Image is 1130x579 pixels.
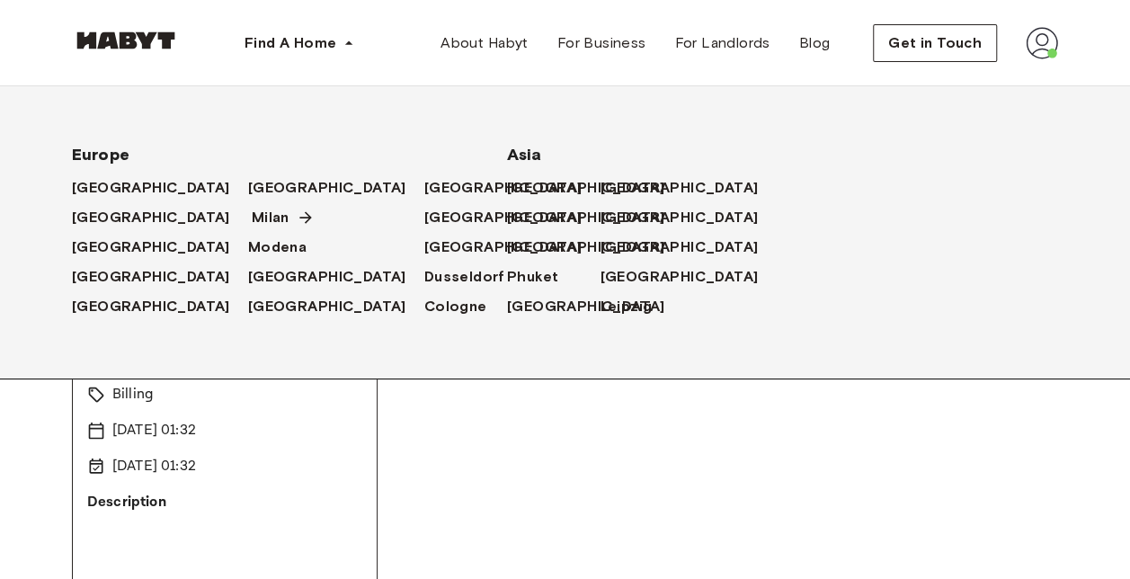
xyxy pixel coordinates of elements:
a: Blog [785,25,845,61]
span: [GEOGRAPHIC_DATA] [72,207,230,228]
a: Phuket [507,266,576,288]
a: For Landlords [660,25,784,61]
a: [GEOGRAPHIC_DATA] [424,236,601,258]
a: Milan [252,207,307,228]
span: Find A Home [245,32,336,54]
span: [GEOGRAPHIC_DATA] [424,177,583,199]
a: Dusseldorf [424,266,523,288]
a: [GEOGRAPHIC_DATA] [72,236,248,258]
span: Phuket [507,266,558,288]
span: Milan [252,207,289,228]
a: [GEOGRAPHIC_DATA] [72,177,248,199]
span: Modena [248,236,307,258]
span: [GEOGRAPHIC_DATA] [248,296,406,317]
a: For Business [543,25,661,61]
p: [DATE] 01:32 [112,420,196,441]
span: [GEOGRAPHIC_DATA] [507,177,665,199]
span: [GEOGRAPHIC_DATA] [600,266,758,288]
a: About Habyt [426,25,542,61]
a: [GEOGRAPHIC_DATA] [72,266,248,288]
img: avatar [1026,27,1058,59]
a: [GEOGRAPHIC_DATA] [507,177,683,199]
span: For Landlords [674,32,770,54]
a: [GEOGRAPHIC_DATA] [600,266,776,288]
a: [GEOGRAPHIC_DATA] [600,207,776,228]
a: [GEOGRAPHIC_DATA] [424,177,601,199]
span: [GEOGRAPHIC_DATA] [72,296,230,317]
a: [GEOGRAPHIC_DATA] [72,207,248,228]
p: [DATE] 01:32 [112,456,196,477]
a: [GEOGRAPHIC_DATA] [248,266,424,288]
span: Cologne [424,296,487,317]
span: [GEOGRAPHIC_DATA] [507,207,665,228]
span: Asia [507,144,624,165]
a: [GEOGRAPHIC_DATA] [507,236,683,258]
span: About Habyt [440,32,528,54]
span: [GEOGRAPHIC_DATA] [72,266,230,288]
a: [GEOGRAPHIC_DATA] [424,207,601,228]
span: [GEOGRAPHIC_DATA] [507,236,665,258]
a: Modena [248,236,325,258]
button: Find A Home [230,25,369,61]
a: Cologne [424,296,505,317]
span: [GEOGRAPHIC_DATA] [424,207,583,228]
img: Habyt [72,31,180,49]
a: [GEOGRAPHIC_DATA] [507,296,683,317]
span: [GEOGRAPHIC_DATA] [72,177,230,199]
span: [GEOGRAPHIC_DATA] [248,177,406,199]
a: [GEOGRAPHIC_DATA] [248,177,424,199]
p: Description [87,492,362,513]
span: Get in Touch [888,32,982,54]
span: [GEOGRAPHIC_DATA] [424,236,583,258]
a: [GEOGRAPHIC_DATA] [72,296,248,317]
span: Blog [799,32,831,54]
a: [GEOGRAPHIC_DATA] [600,177,776,199]
a: [GEOGRAPHIC_DATA] [248,296,424,317]
span: [GEOGRAPHIC_DATA] [507,296,665,317]
span: [GEOGRAPHIC_DATA] [72,236,230,258]
a: [GEOGRAPHIC_DATA] [600,236,776,258]
button: Get in Touch [873,24,997,62]
span: For Business [557,32,646,54]
span: [GEOGRAPHIC_DATA] [248,266,406,288]
span: Europe [72,144,449,165]
p: Billing [112,384,154,405]
span: Dusseldorf [424,266,505,288]
a: [GEOGRAPHIC_DATA] [507,207,683,228]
